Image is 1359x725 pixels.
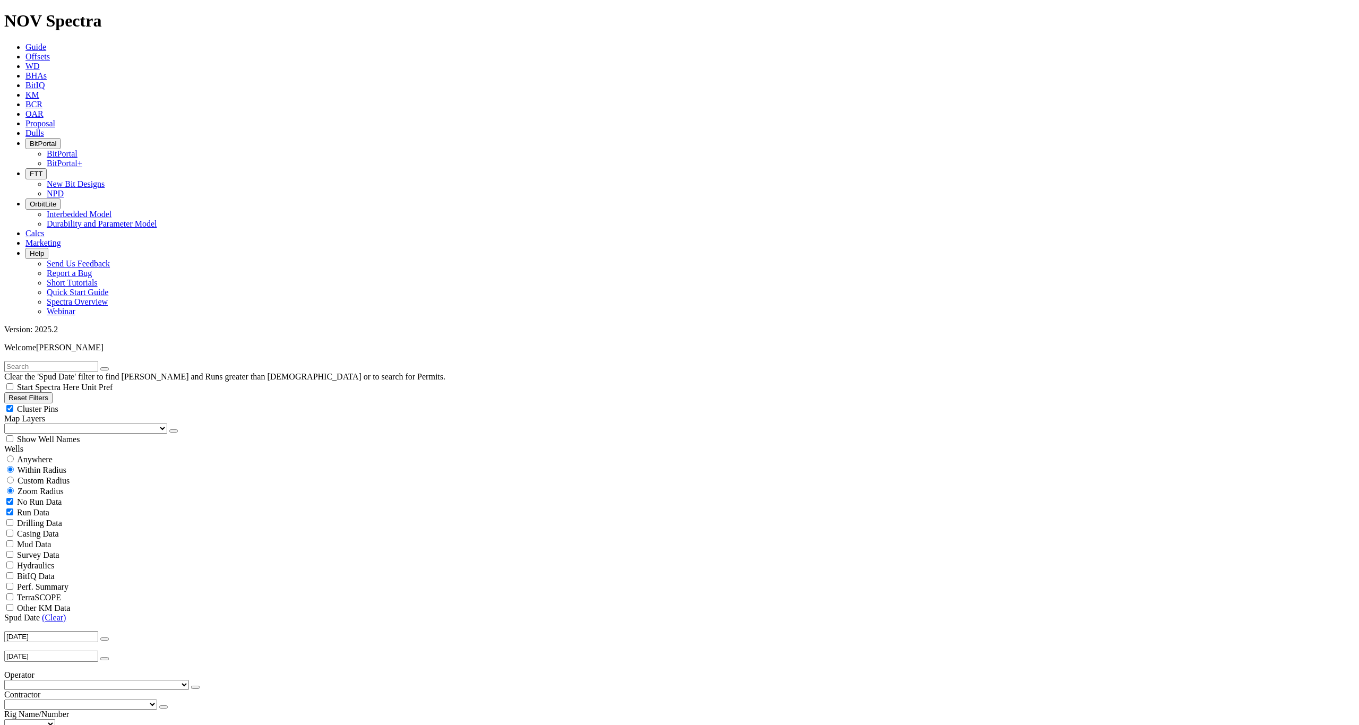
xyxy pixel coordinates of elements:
input: Before [4,651,98,662]
button: OrbitLite [25,198,61,210]
a: BHAs [25,71,47,80]
span: Other KM Data [17,603,70,612]
a: Calcs [25,229,45,238]
span: Drilling Data [17,519,62,528]
span: FTT [30,170,42,178]
a: Proposal [25,119,55,128]
a: Interbedded Model [47,210,111,219]
a: KM [25,90,39,99]
a: BitPortal [47,149,78,158]
a: Durability and Parameter Model [47,219,157,228]
span: Casing Data [17,529,59,538]
a: BCR [25,100,42,109]
span: Contractor [4,690,40,699]
button: BitPortal [25,138,61,149]
span: Cluster Pins [17,404,58,413]
a: Report a Bug [47,269,92,278]
input: Search [4,361,98,372]
span: BitIQ Data [17,572,55,581]
a: Dulls [25,128,44,137]
a: Guide [25,42,46,51]
span: Survey Data [17,550,59,559]
span: Rig Name/Number [4,710,69,719]
a: BitIQ [25,81,45,90]
a: OAR [25,109,44,118]
filter-controls-checkbox: TerraSCOPE Data [4,592,1355,602]
input: After [4,631,98,642]
filter-controls-checkbox: Hydraulics Analysis [4,560,1355,571]
span: Within Radius [18,465,66,474]
span: Start Spectra Here [17,383,79,392]
a: NPD [47,189,64,198]
span: Operator [4,670,35,679]
span: BitPortal [30,140,56,148]
span: TerraSCOPE [17,593,61,602]
a: Send Us Feedback [47,259,110,268]
span: Clear the 'Spud Date' filter to find [PERSON_NAME] and Runs greater than [DEMOGRAPHIC_DATA] or to... [4,372,445,381]
a: (Clear) [42,613,66,622]
span: Zoom Radius [18,487,64,496]
span: Custom Radius [18,476,70,485]
input: Start Spectra Here [6,383,13,390]
span: Unit Pref [81,383,113,392]
a: Marketing [25,238,61,247]
a: New Bit Designs [47,179,105,188]
p: Welcome [4,343,1355,352]
span: [PERSON_NAME] [36,343,104,352]
a: WD [25,62,40,71]
button: FTT [25,168,47,179]
span: Anywhere [17,455,53,464]
a: Quick Start Guide [47,288,108,297]
button: Help [25,248,48,259]
a: Webinar [47,307,75,316]
h1: NOV Spectra [4,11,1355,31]
div: Version: 2025.2 [4,325,1355,334]
button: Reset Filters [4,392,53,403]
span: Hydraulics [17,561,54,570]
span: Mud Data [17,540,51,549]
div: Wells [4,444,1355,454]
span: No Run Data [17,497,62,506]
span: Spud Date [4,613,40,622]
a: BitPortal+ [47,159,82,168]
a: Spectra Overview [47,297,108,306]
a: Offsets [25,52,50,61]
span: Run Data [17,508,49,517]
span: Show Well Names [17,435,80,444]
filter-controls-checkbox: TerraSCOPE Data [4,602,1355,613]
span: Help [30,249,44,257]
span: Perf. Summary [17,582,68,591]
span: OrbitLite [30,200,56,208]
a: Short Tutorials [47,278,98,287]
filter-controls-checkbox: Performance Summary [4,581,1355,592]
span: Map Layers [4,414,45,423]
